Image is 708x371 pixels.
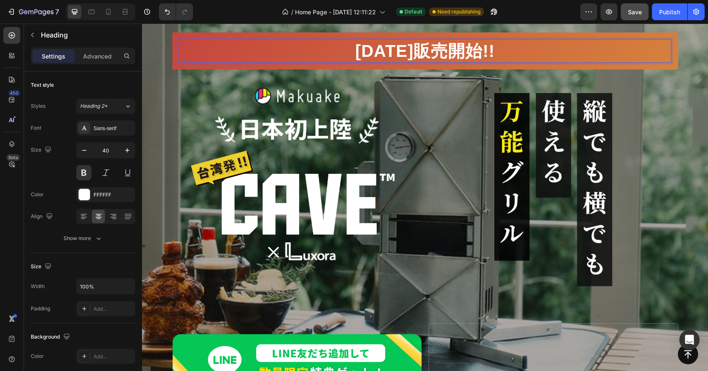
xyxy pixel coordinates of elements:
div: Add... [94,305,133,313]
div: Styles [31,102,46,110]
span: / [291,8,293,16]
div: Undo/Redo [159,3,193,20]
img: gempages_575490997107032650-7d087660-a045-4ed6-a857-e06105f0add8.png [30,310,280,369]
div: FFFFFF [94,191,133,199]
div: Show more [64,234,103,243]
p: Advanced [83,52,112,61]
iframe: Design area [142,24,708,371]
span: Home Page - [DATE] 12:11:22 [295,8,376,16]
div: Sans-serif [94,125,133,132]
div: Align [31,211,54,222]
div: Size [31,261,53,272]
div: Color [31,191,44,198]
div: Publish [659,8,680,16]
p: Settings [42,52,65,61]
span: Need republishing [437,8,480,16]
div: Add... [94,353,133,360]
input: Auto [77,279,135,294]
img: gempages_575490997107032650-2084310b-3762-4889-b6ff-c85a979e0e12.png [352,69,470,263]
div: Open Intercom Messenger [679,330,700,350]
div: Width [31,283,45,290]
span: Heading 2* [80,102,107,110]
div: Color [31,352,44,360]
button: Heading 2* [76,99,135,114]
div: Background [31,331,72,343]
p: 7 [55,7,59,17]
div: Text style [31,81,54,89]
span: Default [405,8,422,16]
div: Padding [31,305,50,312]
span: Save [628,8,642,16]
p: Heading [41,30,132,40]
div: 450 [8,90,20,96]
div: Font [31,124,41,132]
button: 7 [3,3,63,20]
div: Beta [6,154,20,161]
div: Size [31,144,53,156]
button: Save [621,3,649,20]
button: Show more [31,231,135,246]
button: Publish [652,3,687,20]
